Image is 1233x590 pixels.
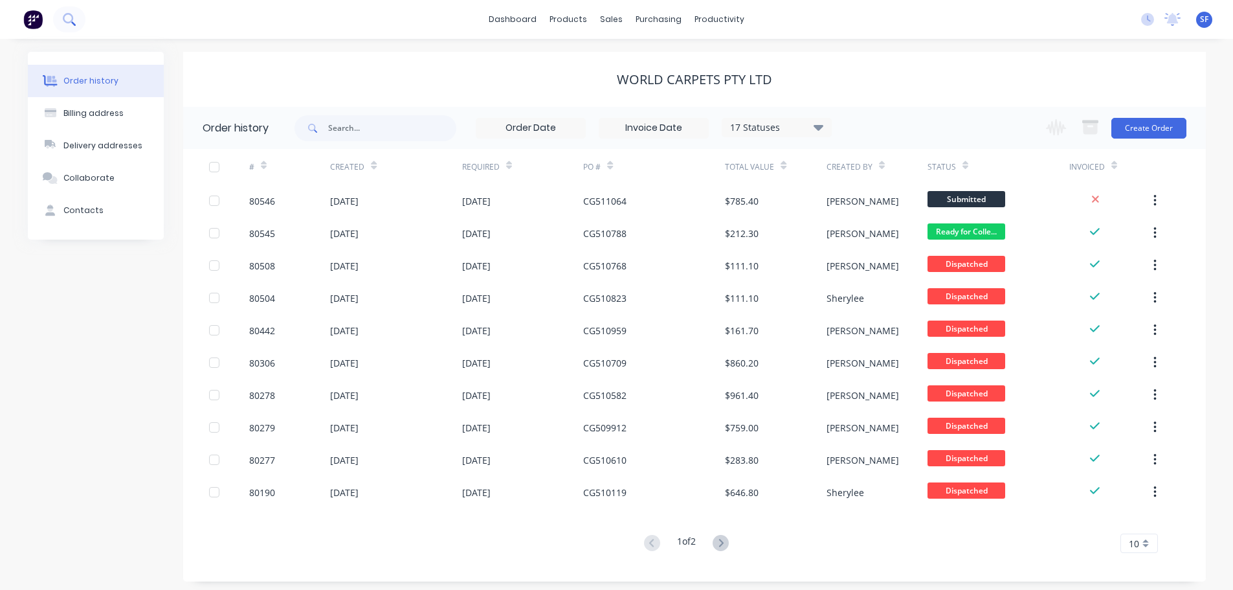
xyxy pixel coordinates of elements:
[543,10,594,29] div: products
[583,149,725,185] div: PO #
[249,194,275,208] div: 80546
[583,389,627,402] div: CG510582
[28,97,164,130] button: Billing address
[330,453,359,467] div: [DATE]
[928,161,956,173] div: Status
[462,453,491,467] div: [DATE]
[827,486,864,499] div: Sherylee
[249,486,275,499] div: 80190
[330,389,359,402] div: [DATE]
[827,389,899,402] div: [PERSON_NAME]
[249,421,275,435] div: 80279
[928,223,1005,240] span: Ready for Colle...
[827,453,899,467] div: [PERSON_NAME]
[1069,161,1105,173] div: Invoiced
[249,291,275,305] div: 80504
[1200,14,1208,25] span: SF
[827,227,899,240] div: [PERSON_NAME]
[482,10,543,29] a: dashboard
[63,140,142,152] div: Delivery addresses
[583,324,627,337] div: CG510959
[677,534,696,553] div: 1 of 2
[28,65,164,97] button: Order history
[928,256,1005,272] span: Dispatched
[725,324,759,337] div: $161.70
[827,161,872,173] div: Created By
[725,291,759,305] div: $111.10
[725,421,759,435] div: $759.00
[63,172,115,184] div: Collaborate
[330,291,359,305] div: [DATE]
[928,321,1005,337] span: Dispatched
[249,227,275,240] div: 80545
[583,453,627,467] div: CG510610
[629,10,688,29] div: purchasing
[725,259,759,273] div: $111.10
[249,324,275,337] div: 80442
[330,227,359,240] div: [DATE]
[462,227,491,240] div: [DATE]
[688,10,751,29] div: productivity
[599,119,708,138] input: Invoice Date
[249,453,275,467] div: 80277
[63,75,118,87] div: Order history
[330,161,364,173] div: Created
[330,486,359,499] div: [DATE]
[1111,118,1186,139] button: Create Order
[476,119,585,138] input: Order Date
[827,194,899,208] div: [PERSON_NAME]
[330,194,359,208] div: [DATE]
[330,356,359,370] div: [DATE]
[583,161,601,173] div: PO #
[249,389,275,402] div: 80278
[725,453,759,467] div: $283.80
[462,421,491,435] div: [DATE]
[1129,537,1139,550] span: 10
[725,194,759,208] div: $785.40
[583,356,627,370] div: CG510709
[462,194,491,208] div: [DATE]
[462,259,491,273] div: [DATE]
[583,291,627,305] div: CG510823
[462,356,491,370] div: [DATE]
[462,149,584,185] div: Required
[462,389,491,402] div: [DATE]
[722,120,831,135] div: 17 Statuses
[928,149,1069,185] div: Status
[725,486,759,499] div: $646.80
[827,259,899,273] div: [PERSON_NAME]
[583,259,627,273] div: CG510768
[928,288,1005,304] span: Dispatched
[725,149,826,185] div: Total Value
[330,421,359,435] div: [DATE]
[23,10,43,29] img: Factory
[725,161,774,173] div: Total Value
[462,161,500,173] div: Required
[583,194,627,208] div: CG511064
[462,486,491,499] div: [DATE]
[725,227,759,240] div: $212.30
[827,356,899,370] div: [PERSON_NAME]
[827,149,928,185] div: Created By
[725,389,759,402] div: $961.40
[63,108,124,119] div: Billing address
[28,162,164,194] button: Collaborate
[594,10,629,29] div: sales
[249,356,275,370] div: 80306
[928,418,1005,434] span: Dispatched
[928,482,1005,499] span: Dispatched
[249,161,254,173] div: #
[203,120,269,136] div: Order history
[328,115,456,141] input: Search...
[725,356,759,370] div: $860.20
[249,259,275,273] div: 80508
[583,227,627,240] div: CG510788
[583,421,627,435] div: CG509912
[28,130,164,162] button: Delivery addresses
[928,191,1005,207] span: Submitted
[462,291,491,305] div: [DATE]
[827,324,899,337] div: [PERSON_NAME]
[928,450,1005,466] span: Dispatched
[827,421,899,435] div: [PERSON_NAME]
[928,353,1005,369] span: Dispatched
